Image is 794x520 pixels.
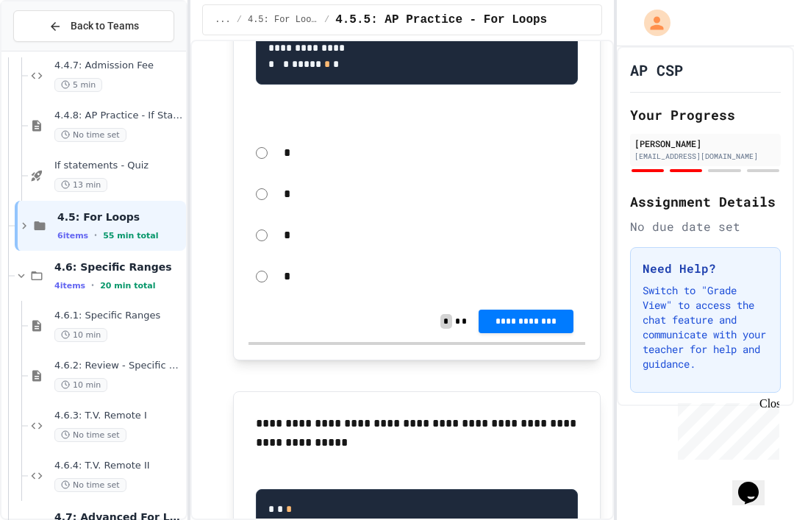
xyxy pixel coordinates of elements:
[54,260,183,274] span: 4.6: Specific Ranges
[54,281,85,291] span: 4 items
[54,478,126,492] span: No time set
[6,6,101,93] div: Chat with us now!Close
[54,360,183,372] span: 4.6.2: Review - Specific Ranges
[54,160,183,172] span: If statements - Quiz
[630,60,683,80] h1: AP CSP
[324,14,329,26] span: /
[57,210,183,224] span: 4.5: For Loops
[630,104,781,125] h2: Your Progress
[643,260,768,277] h3: Need Help?
[103,231,158,241] span: 55 min total
[54,460,183,472] span: 4.6.4: T.V. Remote II
[634,151,776,162] div: [EMAIL_ADDRESS][DOMAIN_NAME]
[215,14,231,26] span: ...
[54,428,126,442] span: No time set
[54,378,107,392] span: 10 min
[237,14,242,26] span: /
[335,11,547,29] span: 4.5.5: AP Practice - For Loops
[54,78,102,92] span: 5 min
[54,310,183,322] span: 4.6.1: Specific Ranges
[54,328,107,342] span: 10 min
[248,14,318,26] span: 4.5: For Loops
[57,231,88,241] span: 6 items
[71,18,139,34] span: Back to Teams
[13,10,174,42] button: Back to Teams
[630,191,781,212] h2: Assignment Details
[94,229,97,241] span: •
[100,281,155,291] span: 20 min total
[629,6,674,40] div: My Account
[634,137,776,150] div: [PERSON_NAME]
[630,218,781,235] div: No due date set
[54,60,183,72] span: 4.4.7: Admission Fee
[54,178,107,192] span: 13 min
[732,461,779,505] iframe: chat widget
[91,279,94,291] span: •
[54,410,183,422] span: 4.6.3: T.V. Remote I
[672,397,779,460] iframe: chat widget
[54,128,126,142] span: No time set
[54,110,183,122] span: 4.4.8: AP Practice - If Statements
[643,283,768,371] p: Switch to "Grade View" to access the chat feature and communicate with your teacher for help and ...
